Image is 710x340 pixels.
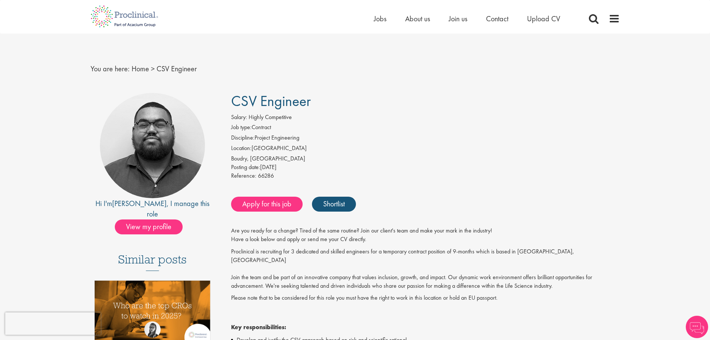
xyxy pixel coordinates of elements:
[231,113,247,122] label: Salary:
[231,123,252,132] label: Job type:
[144,321,161,338] img: Theodora Savlovschi - Wicks
[405,14,430,24] a: About us
[132,64,149,74] a: breadcrumb link
[5,312,101,335] iframe: reCAPTCHA
[151,64,155,74] span: >
[231,294,620,302] p: Please note that to be considered for this role you must have the right to work in this location ...
[115,219,183,234] span: View my profile
[100,93,205,198] img: imeage of recruiter Ashley Bennett
[231,144,252,153] label: Location:
[231,144,620,155] li: [GEOGRAPHIC_DATA]
[231,163,260,171] span: Posting date:
[231,172,256,180] label: Reference:
[231,134,620,144] li: Project Engineering
[115,221,190,231] a: View my profile
[91,198,215,219] div: Hi I'm , I manage this role
[231,247,620,290] p: Proclinical is recruiting for 3 dedicated and skilled engineers for a temporary contract position...
[91,64,130,74] span: You are here:
[231,123,620,134] li: Contract
[157,64,197,74] span: CSV Engineer
[249,113,292,121] span: Highly Competitive
[118,253,187,271] h3: Similar posts
[486,14,508,24] a: Contact
[231,323,286,331] strong: Key responsibilities:
[112,199,167,208] a: [PERSON_NAME]
[231,155,620,163] div: Boudry, [GEOGRAPHIC_DATA]
[231,197,303,212] a: Apply for this job
[231,163,620,172] div: [DATE]
[231,91,311,110] span: CSV Engineer
[231,134,255,142] label: Discipline:
[374,14,386,24] a: Jobs
[686,316,708,338] img: Chatbot
[312,197,356,212] a: Shortlist
[231,227,620,244] p: Are you ready for a change? Tired of the same routine? Join our client's team and make your mark ...
[258,172,274,180] span: 66286
[449,14,467,24] a: Join us
[527,14,560,24] a: Upload CV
